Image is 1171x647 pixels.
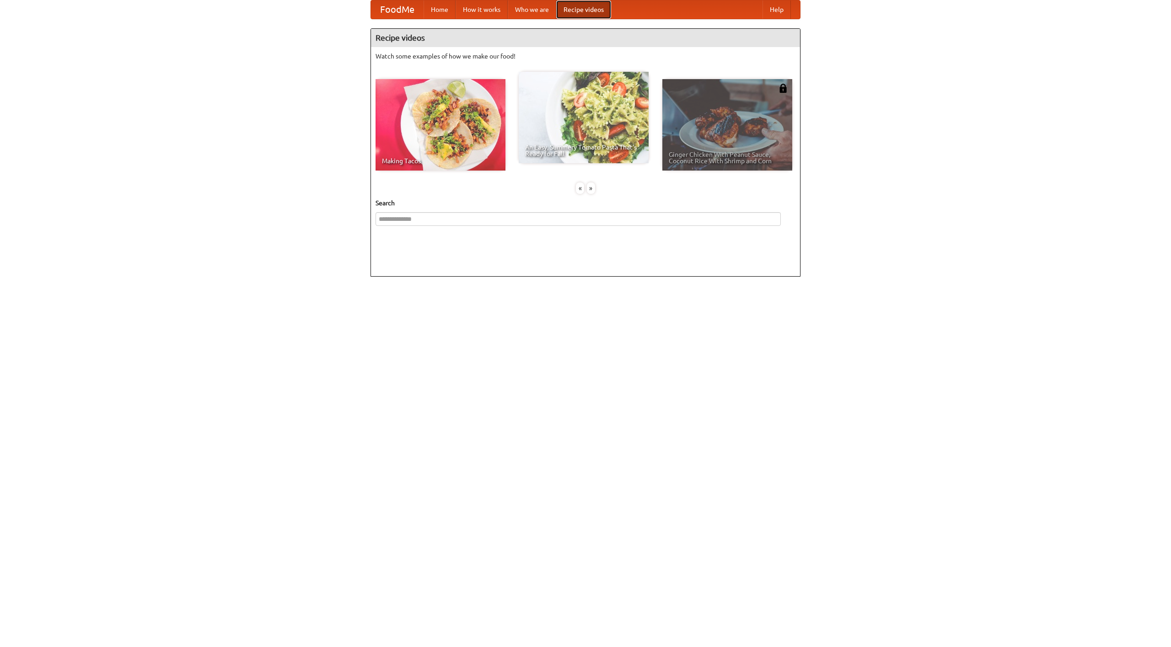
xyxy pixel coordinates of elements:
p: Watch some examples of how we make our food! [376,52,795,61]
h5: Search [376,198,795,208]
img: 483408.png [779,84,788,93]
a: An Easy, Summery Tomato Pasta That's Ready for Fall [519,72,649,163]
div: » [587,182,595,194]
a: Recipe videos [556,0,611,19]
span: An Easy, Summery Tomato Pasta That's Ready for Fall [525,144,642,157]
div: « [576,182,584,194]
span: Making Tacos [382,158,499,164]
a: Help [763,0,791,19]
h4: Recipe videos [371,29,800,47]
a: How it works [456,0,508,19]
a: Home [424,0,456,19]
a: FoodMe [371,0,424,19]
a: Making Tacos [376,79,505,171]
a: Who we are [508,0,556,19]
